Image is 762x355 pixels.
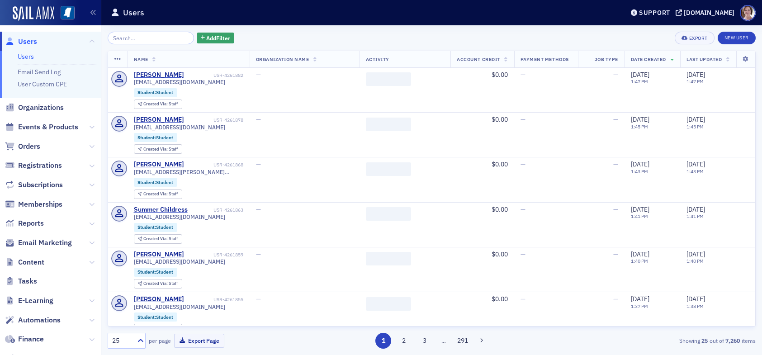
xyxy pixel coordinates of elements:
[143,192,178,197] div: Staff
[54,6,75,21] a: View Homepage
[492,115,508,123] span: $0.00
[18,80,67,88] a: User Custom CPE
[134,99,182,109] div: Created Via: Staff
[256,115,261,123] span: —
[631,303,648,309] time: 1:37 PM
[112,336,132,346] div: 25
[143,237,178,241] div: Staff
[197,33,234,44] button: AddFilter
[134,223,178,232] div: Student:
[5,276,37,286] a: Tasks
[18,122,78,132] span: Events & Products
[18,276,37,286] span: Tasks
[134,213,225,220] span: [EMAIL_ADDRESS][DOMAIN_NAME]
[366,118,411,131] span: ‌
[134,279,182,289] div: Created Via: Staff
[134,234,182,244] div: Created Via: Staff
[631,250,649,258] span: [DATE]
[366,252,411,265] span: ‌
[5,238,72,248] a: Email Marketing
[631,295,649,303] span: [DATE]
[686,56,722,62] span: Last Updated
[143,191,169,197] span: Created Via :
[137,314,173,320] a: Student:Student
[256,71,261,79] span: —
[134,71,184,79] a: [PERSON_NAME]
[457,56,500,62] span: Account Credit
[134,251,184,259] a: [PERSON_NAME]
[5,218,44,228] a: Reports
[137,269,156,275] span: Student :
[134,144,182,154] div: Created Via: Staff
[18,238,72,248] span: Email Marketing
[143,101,169,107] span: Created Via :
[631,258,648,264] time: 1:40 PM
[143,281,178,286] div: Staff
[631,78,648,85] time: 1:47 PM
[454,333,470,349] button: 291
[18,142,40,151] span: Orders
[134,268,178,277] div: Student:
[639,9,670,17] div: Support
[185,117,243,123] div: USR-4261878
[5,334,44,344] a: Finance
[613,115,618,123] span: —
[18,180,63,190] span: Subscriptions
[724,336,742,345] strong: 7,260
[521,71,525,79] span: —
[137,90,173,95] a: Student:Student
[492,295,508,303] span: $0.00
[134,169,243,175] span: [EMAIL_ADDRESS][PERSON_NAME][DOMAIN_NAME]
[684,9,734,17] div: [DOMAIN_NAME]
[686,205,705,213] span: [DATE]
[686,295,705,303] span: [DATE]
[546,336,756,345] div: Showing out of items
[185,252,243,258] div: USR-4261859
[521,205,525,213] span: —
[375,333,391,349] button: 1
[143,146,169,152] span: Created Via :
[134,161,184,169] a: [PERSON_NAME]
[143,147,178,152] div: Staff
[185,162,243,168] div: USR-4261868
[18,334,44,344] span: Finance
[134,258,225,265] span: [EMAIL_ADDRESS][DOMAIN_NAME]
[134,206,188,214] a: Summer Childress
[521,250,525,258] span: —
[366,207,411,221] span: ‌
[137,224,173,230] a: Student:Student
[134,324,182,333] div: Created Via: Staff
[5,161,62,170] a: Registrations
[13,6,54,21] img: SailAMX
[366,297,411,311] span: ‌
[134,116,184,124] div: [PERSON_NAME]
[137,180,173,185] a: Student:Student
[631,205,649,213] span: [DATE]
[18,257,44,267] span: Content
[631,115,649,123] span: [DATE]
[5,103,64,113] a: Organizations
[134,295,184,303] div: [PERSON_NAME]
[5,296,53,306] a: E-Learning
[5,257,44,267] a: Content
[256,295,261,303] span: —
[5,37,37,47] a: Users
[689,36,708,41] div: Export
[686,78,704,85] time: 1:47 PM
[18,296,53,306] span: E-Learning
[108,32,194,44] input: Search…
[18,315,61,325] span: Automations
[5,199,62,209] a: Memberships
[143,236,169,241] span: Created Via :
[134,88,178,97] div: Student:
[123,7,144,18] h1: Users
[134,56,148,62] span: Name
[675,32,714,44] button: Export
[686,250,705,258] span: [DATE]
[396,333,412,349] button: 2
[137,89,156,95] span: Student :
